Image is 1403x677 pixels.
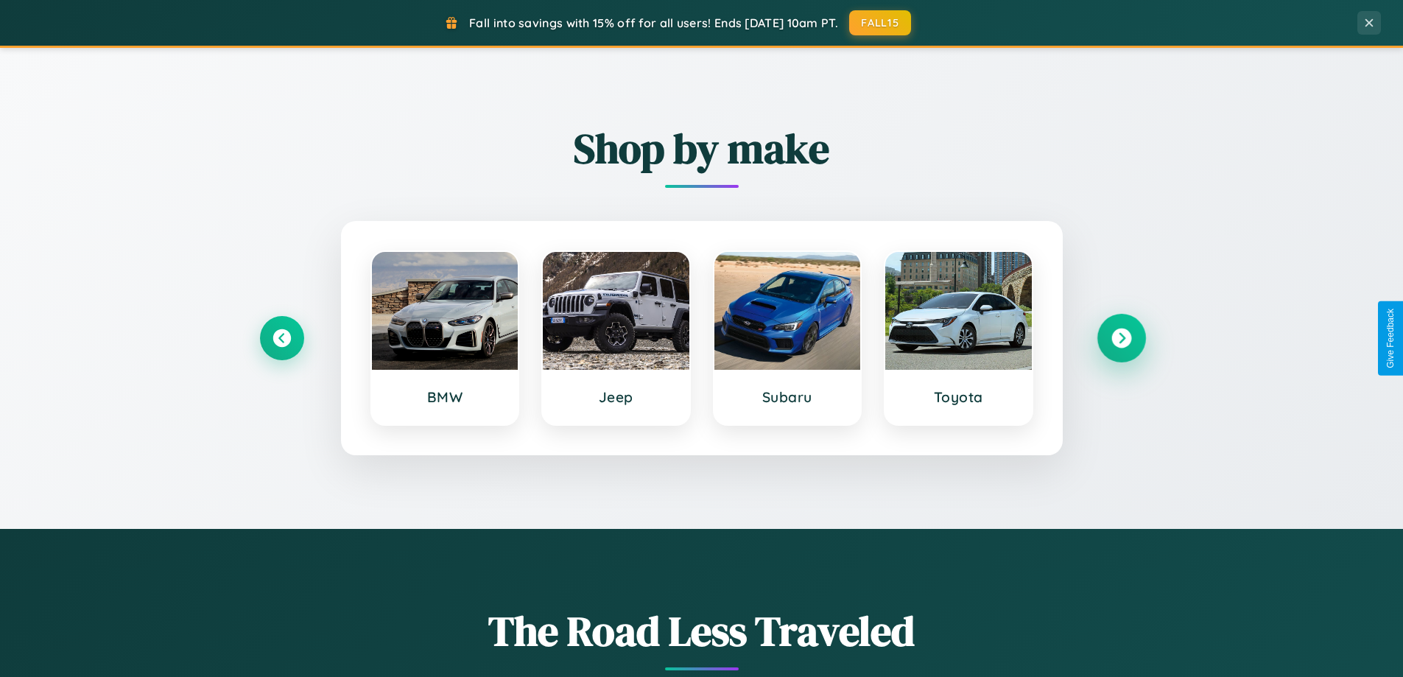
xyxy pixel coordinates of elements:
[849,10,911,35] button: FALL15
[260,603,1144,659] h1: The Road Less Traveled
[387,388,504,406] h3: BMW
[558,388,675,406] h3: Jeep
[729,388,846,406] h3: Subaru
[260,120,1144,177] h2: Shop by make
[469,15,838,30] span: Fall into savings with 15% off for all users! Ends [DATE] 10am PT.
[1385,309,1396,368] div: Give Feedback
[900,388,1017,406] h3: Toyota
